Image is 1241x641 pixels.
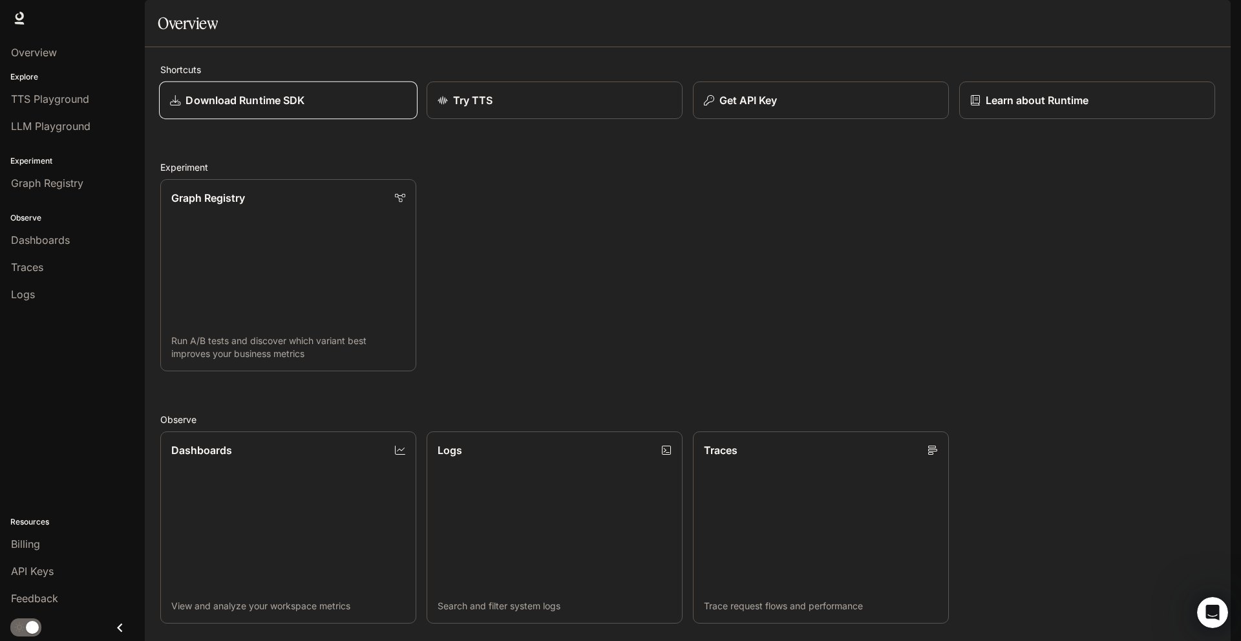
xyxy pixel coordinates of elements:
iframe: Intercom live chat [1197,597,1228,628]
a: Download Runtime SDK [159,81,418,120]
p: View and analyze your workspace metrics [171,600,405,613]
p: Get API Key [719,92,777,108]
p: Trace request flows and performance [704,600,938,613]
a: Learn about Runtime [959,81,1215,119]
p: Learn about Runtime [986,92,1088,108]
p: Traces [704,442,737,458]
a: Try TTS [427,81,683,119]
p: Graph Registry [171,190,245,206]
p: Logs [438,442,462,458]
a: TracesTrace request flows and performance [693,431,949,624]
a: Graph RegistryRun A/B tests and discover which variant best improves your business metrics [160,179,416,371]
button: Get API Key [693,81,949,119]
h2: Experiment [160,160,1215,174]
p: Run A/B tests and discover which variant best improves your business metrics [171,334,405,360]
h2: Observe [160,413,1215,426]
a: LogsSearch and filter system logs [427,431,683,624]
p: Dashboards [171,442,232,458]
h1: Overview [158,10,218,36]
a: DashboardsView and analyze your workspace metrics [160,431,416,624]
h2: Shortcuts [160,63,1215,76]
p: Download Runtime SDK [186,92,304,108]
p: Search and filter system logs [438,600,672,613]
p: Try TTS [453,92,493,108]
